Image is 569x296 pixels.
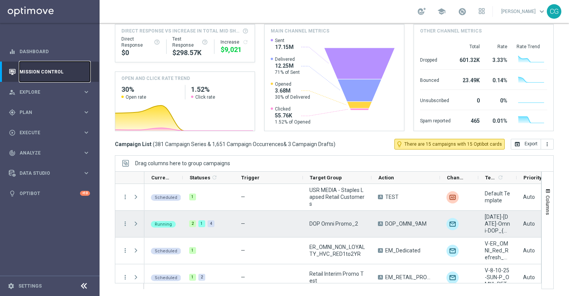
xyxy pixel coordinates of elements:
[115,237,144,264] div: Press SPACE to select this row.
[485,240,510,261] span: V-ER_OMNI_Red_Refresh_10Off
[172,36,208,48] div: Test Response
[394,139,505,150] button: lightbulb_outline There are 15 campaigns with 15 Optibot cards
[309,244,365,257] span: ER_OMNI_NON_LOYALTY_HVC_RED1to2YR
[241,221,245,227] span: —
[189,220,196,227] div: 2
[489,44,507,50] div: Rate
[9,129,16,136] i: play_circle_outline
[8,190,90,197] button: lightbulb Optibot +10
[497,174,504,181] i: refresh
[437,7,446,16] span: school
[309,220,358,227] span: DOP Omni Promo_2
[460,94,480,106] div: 0
[485,190,510,204] span: Default Template
[189,247,196,254] div: 1
[80,191,90,196] div: +10
[489,114,507,126] div: 0.01%
[122,194,129,200] button: more_vert
[275,119,311,125] span: 1.52% of Opened
[446,272,459,284] img: Optimail
[517,44,547,50] div: Rate Trend
[151,247,181,254] colored-tag: Scheduled
[523,221,535,227] span: Auto
[155,195,177,200] span: Scheduled
[18,284,42,288] a: Settings
[275,69,300,75] span: 71% of Sent
[83,109,90,116] i: keyboard_arrow_right
[511,139,541,150] button: open_in_browser Export
[9,48,16,55] i: equalizer
[8,109,90,115] div: gps_fixed Plan keyboard_arrow_right
[8,150,90,156] button: track_changes Analyze keyboard_arrow_right
[242,39,249,45] i: refresh
[83,129,90,136] i: keyboard_arrow_right
[20,151,83,155] span: Analyze
[446,191,459,203] img: Liveramp
[544,141,550,147] i: more_vert
[420,114,451,126] div: Spam reported
[378,248,383,253] span: A
[523,247,535,254] span: Auto
[514,141,520,147] i: open_in_browser
[20,171,83,176] span: Data Studio
[9,62,90,82] div: Mission Control
[8,89,90,95] button: person_search Explore keyboard_arrow_right
[8,69,90,75] div: Mission Control
[511,141,554,147] multiple-options-button: Export to CSV
[155,222,172,227] span: Running
[275,94,310,100] span: 30% of Delivered
[9,89,16,96] i: person_search
[275,87,310,94] span: 3.68M
[446,218,459,230] div: Optimail
[500,6,547,17] a: [PERSON_NAME]keyboard_arrow_down
[126,94,146,100] span: Open rate
[485,267,510,288] span: V-8-10-25-SUN-P_OMNI_RET, V-8-12-25-TUE-P_OMNI_RET, V-8-15-25-FRI-P_OMNI_RET
[420,28,482,34] h4: Other channel metrics
[9,89,83,96] div: Explore
[378,195,383,199] span: A
[8,170,90,176] button: Data Studio keyboard_arrow_right
[378,175,394,181] span: Action
[20,90,83,94] span: Explore
[489,94,507,106] div: 0%
[275,44,294,50] span: 17.15M
[485,175,496,181] span: Templates
[489,53,507,65] div: 3.33%
[8,130,90,136] button: play_circle_outline Execute keyboard_arrow_right
[9,150,16,156] i: track_changes
[83,169,90,177] i: keyboard_arrow_right
[241,274,245,280] span: —
[396,141,403,148] i: lightbulb_outline
[485,213,510,234] span: 8.10.25-Sunday-Omni-DOP_{X}, 8.11.25-Monday-Omni-DOP_{X}, 8.12.25-Tuesday-Omni-DOP_{X}, 8.13.25-W...
[385,194,399,200] span: TEST
[20,62,90,82] a: Mission Control
[538,7,546,16] span: keyboard_arrow_down
[115,264,144,291] div: Press SPACE to select this row.
[547,4,561,19] div: CG
[460,44,480,50] div: Total
[135,160,230,166] div: Row Groups
[122,220,129,227] i: more_vert
[121,36,160,48] div: Direct Response
[460,73,480,86] div: 23.49K
[151,220,176,228] colored-tag: Running
[385,247,420,254] span: EM_Dedicated
[153,141,155,148] span: (
[115,211,144,237] div: Press SPACE to select this row.
[275,106,311,112] span: Clicked
[275,37,294,44] span: Sent
[20,41,90,62] a: Dashboard
[283,141,287,147] span: &
[275,56,300,62] span: Delivered
[288,141,334,148] span: 3 Campaign Drafts
[122,247,129,254] button: more_vert
[310,175,342,181] span: Target Group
